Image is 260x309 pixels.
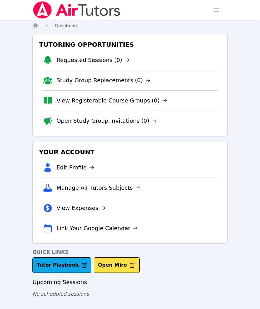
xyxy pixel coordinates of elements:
[32,22,228,29] nav: Breadcrumb
[38,146,222,158] h3: Your Account
[32,278,228,287] h3: Upcoming Sessions
[56,163,94,172] a: Edit Profile
[55,23,79,28] span: Dashboard
[56,224,138,233] a: Link Your Google Calendar
[55,22,79,29] a: Dashboard
[56,56,130,64] a: Requested Sessions (0)
[56,183,140,192] a: Manage Air Tutors Subjects
[32,1,121,19] img: Air Tutors
[56,204,106,212] a: View Expenses
[32,257,91,273] a: Tutor Playbook
[38,39,222,50] h3: Tutoring Opportunities
[32,291,89,297] span: No scheduled sessions
[32,249,228,256] h4: Quick Links
[56,96,167,105] a: View Registerable Course Groups (0)
[56,116,157,125] a: Open Study Group Invitations (0)
[94,257,140,273] button: Open Miro
[56,76,150,85] a: Study Group Replacements (0)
